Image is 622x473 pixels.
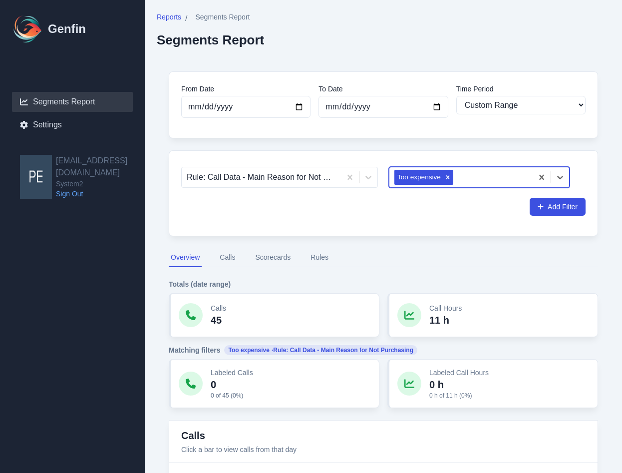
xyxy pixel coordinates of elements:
[429,313,462,327] p: 11 h
[211,378,253,392] p: 0
[185,12,187,24] span: /
[309,248,330,267] button: Rules
[530,198,586,216] button: Add Filter
[56,155,145,179] h2: [EMAIL_ADDRESS][DOMAIN_NAME]
[157,12,181,22] span: Reports
[456,84,586,94] label: Time Period
[56,179,145,189] span: System2
[429,303,462,313] p: Call Hours
[211,392,253,400] p: 0 of 45 (0%)
[195,12,250,22] span: Segments Report
[318,84,448,94] label: To Date
[157,12,181,24] a: Reports
[20,155,52,199] img: peri@system2.fitness
[48,21,86,37] h1: Genfin
[12,92,133,112] a: Segments Report
[169,345,598,355] h4: Matching filters
[224,345,417,355] span: Too expensive
[429,378,489,392] p: 0 h
[429,368,489,378] p: Labeled Call Hours
[56,189,145,199] a: Sign Out
[272,346,413,354] span: · Rule: Call Data - Main Reason for Not Purchasing
[157,32,264,47] h2: Segments Report
[211,303,226,313] p: Calls
[211,313,226,327] p: 45
[442,170,453,185] div: Remove Too expensive
[253,248,293,267] button: Scorecards
[169,248,202,267] button: Overview
[429,392,489,400] p: 0 h of 11 h (0%)
[169,279,598,289] h4: Totals (date range)
[211,368,253,378] p: Labeled Calls
[181,84,311,94] label: From Date
[181,445,297,455] p: Click a bar to view calls from that day
[394,170,442,185] div: Too expensive
[181,429,297,443] h3: Calls
[218,248,237,267] button: Calls
[12,115,133,135] a: Settings
[12,13,44,45] img: Logo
